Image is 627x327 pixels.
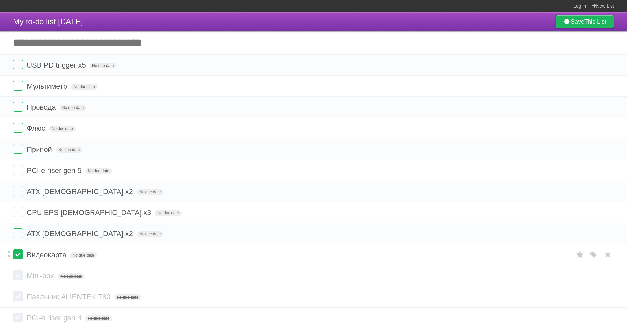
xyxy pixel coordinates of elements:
label: Star task [574,249,586,260]
span: ATX [DEMOGRAPHIC_DATA] x2 [27,187,135,196]
span: No due date [90,63,116,68]
label: Done [13,123,23,133]
b: This List [584,18,606,25]
label: Done [13,270,23,280]
span: USB PD trigger x5 [27,61,88,69]
span: Провода [27,103,58,111]
label: Done [13,186,23,196]
span: CPU EPS [DEMOGRAPHIC_DATA] x3 [27,208,153,217]
span: PCI-e riser gen 4 [27,314,83,322]
span: No due date [56,147,82,153]
label: Done [13,165,23,175]
span: Припой [27,145,54,153]
label: Done [13,249,23,259]
span: PCI-e riser gen 5 [27,166,83,175]
span: No due date [155,210,181,216]
label: Done [13,144,23,154]
span: ATX [DEMOGRAPHIC_DATA] x2 [27,230,135,238]
label: Done [13,313,23,322]
span: No due date [137,189,163,195]
span: No due date [114,294,141,300]
label: Done [13,102,23,112]
a: SaveThis List [556,15,614,28]
span: No due date [85,315,112,321]
span: No due date [70,252,97,258]
span: No due date [58,273,84,279]
span: No due date [85,168,112,174]
span: No due date [71,84,97,90]
label: Done [13,81,23,91]
span: No due date [49,126,76,132]
label: Done [13,291,23,301]
span: Mini-box [27,272,56,280]
span: Флюс [27,124,47,132]
label: Done [13,60,23,69]
span: Мультиметр [27,82,69,90]
label: Done [13,207,23,217]
span: No due date [137,231,163,237]
label: Done [13,228,23,238]
span: No due date [60,105,86,111]
span: My to-do list [DATE] [13,17,83,26]
span: Паяльник ALIENTEK T80 [27,293,112,301]
span: Видеокарта [27,251,68,259]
